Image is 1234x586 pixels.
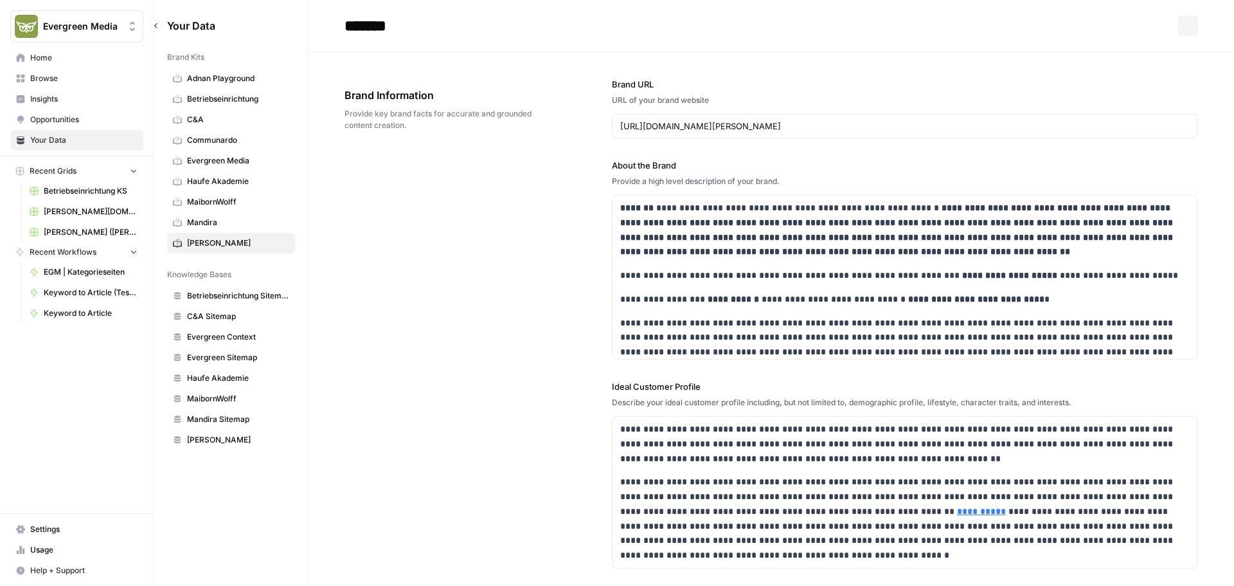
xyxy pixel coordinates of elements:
[10,243,143,262] button: Recent Workflows
[10,48,143,68] a: Home
[167,212,295,233] a: Mandira
[187,434,289,446] span: [PERSON_NAME]
[612,380,1198,393] label: Ideal Customer Profile
[167,327,295,347] a: Evergreen Context
[44,307,138,319] span: Keyword to Article
[187,311,289,322] span: C&A Sitemap
[612,95,1198,106] div: URL of your brand website
[187,372,289,384] span: Haufe Akademie
[30,93,138,105] span: Insights
[167,68,295,89] a: Adnan Playground
[30,246,96,258] span: Recent Workflows
[612,176,1198,187] div: Provide a high level description of your brand.
[10,68,143,89] a: Browse
[30,524,138,535] span: Settings
[44,206,138,217] span: [PERSON_NAME][DOMAIN_NAME] - Ratgeber
[187,93,289,105] span: Betriebseinrichtung
[167,51,204,63] span: Brand Kits
[10,109,143,130] a: Opportunities
[24,262,143,282] a: EGM | Kategorieseiten
[44,226,138,238] span: [PERSON_NAME] ([PERSON_NAME])
[187,114,289,125] span: C&A
[187,290,289,302] span: Betriebseinrichtung Sitemap
[167,286,295,306] a: Betriebseinrichtung Sitemap
[620,120,1190,133] input: www.sundaysoccer.com
[187,414,289,425] span: Mandira Sitemap
[24,303,143,324] a: Keyword to Article
[30,134,138,146] span: Your Data
[187,331,289,343] span: Evergreen Context
[187,217,289,228] span: Mandira
[187,155,289,167] span: Evergreen Media
[187,196,289,208] span: MaibornWolff
[187,134,289,146] span: Communardo
[187,237,289,249] span: [PERSON_NAME]
[30,114,138,125] span: Opportunities
[167,151,295,171] a: Evergreen Media
[167,109,295,130] a: C&A
[10,161,143,181] button: Recent Grids
[167,306,295,327] a: C&A Sitemap
[10,130,143,151] a: Your Data
[167,18,280,33] span: Your Data
[167,368,295,389] a: Haufe Akademie
[344,108,540,131] span: Provide key brand facts for accurate and grounded content creation.
[44,185,138,197] span: Betriebseinrichtung KS
[30,165,76,177] span: Recent Grids
[344,87,540,103] span: Brand Information
[167,389,295,409] a: MaibornWolff
[167,192,295,212] a: MaibornWolff
[612,159,1198,172] label: About the Brand
[24,201,143,222] a: [PERSON_NAME][DOMAIN_NAME] - Ratgeber
[10,560,143,581] button: Help + Support
[167,89,295,109] a: Betriebseinrichtung
[44,287,138,298] span: Keyword to Article (Testversion Silja)
[30,565,138,576] span: Help + Support
[24,181,143,201] a: Betriebseinrichtung KS
[167,171,295,192] a: Haufe Akademie
[612,397,1198,408] div: Describe your ideal customer profile including, but not limited to, demographic profile, lifestyl...
[167,130,295,151] a: Communardo
[167,233,295,253] a: [PERSON_NAME]
[30,52,138,64] span: Home
[187,352,289,363] span: Evergreen Sitemap
[44,266,138,278] span: EGM | Kategorieseiten
[30,73,138,84] span: Browse
[167,269,231,280] span: Knowledge Bases
[612,78,1198,91] label: Brand URL
[167,347,295,368] a: Evergreen Sitemap
[30,544,138,556] span: Usage
[10,540,143,560] a: Usage
[10,10,143,42] button: Workspace: Evergreen Media
[10,89,143,109] a: Insights
[167,430,295,450] a: [PERSON_NAME]
[24,222,143,243] a: [PERSON_NAME] ([PERSON_NAME])
[43,20,121,33] span: Evergreen Media
[187,393,289,405] span: MaibornWolff
[24,282,143,303] a: Keyword to Article (Testversion Silja)
[15,15,38,38] img: Evergreen Media Logo
[187,176,289,187] span: Haufe Akademie
[187,73,289,84] span: Adnan Playground
[10,519,143,540] a: Settings
[167,409,295,430] a: Mandira Sitemap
